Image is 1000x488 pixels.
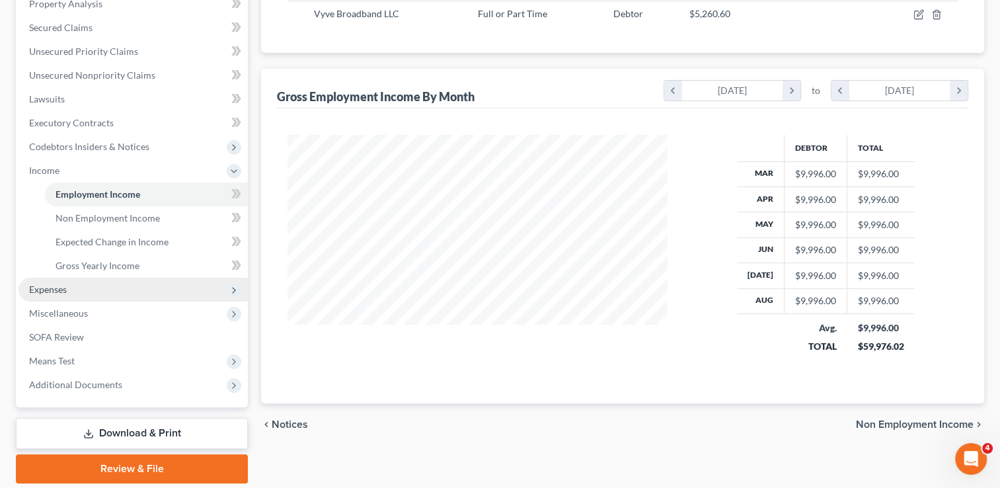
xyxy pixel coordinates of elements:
th: Mar [737,161,785,186]
th: Total [847,135,915,161]
span: to [812,84,820,97]
span: Means Test [29,355,75,366]
span: Vyve Broadband LLC [314,8,399,19]
a: Unsecured Nonpriority Claims [19,63,248,87]
i: chevron_left [261,419,272,430]
button: chevron_left Notices [261,419,308,430]
td: $9,996.00 [847,161,915,186]
span: Expenses [29,284,67,295]
td: $9,996.00 [847,237,915,263]
a: Lawsuits [19,87,248,111]
a: Review & File [16,454,248,483]
div: Avg. [795,321,837,335]
div: $9,996.00 [795,294,836,307]
span: Secured Claims [29,22,93,33]
div: $9,996.00 [795,243,836,257]
i: chevron_left [664,81,682,101]
span: Full or Part Time [478,8,547,19]
span: Non Employment Income [56,212,160,224]
span: SOFA Review [29,331,84,343]
div: [DATE] [849,81,950,101]
i: chevron_right [783,81,800,101]
a: Employment Income [45,183,248,206]
div: TOTAL [795,340,837,353]
th: May [737,212,785,237]
th: Apr [737,186,785,212]
span: Unsecured Priority Claims [29,46,138,57]
span: Codebtors Insiders & Notices [29,141,149,152]
span: Notices [272,419,308,430]
div: $9,996.00 [795,193,836,206]
td: $9,996.00 [847,288,915,313]
div: $9,996.00 [795,167,836,181]
span: $5,260.60 [689,8,730,19]
div: Gross Employment Income By Month [277,89,475,104]
span: Employment Income [56,188,140,200]
a: Expected Change in Income [45,230,248,254]
span: Expected Change in Income [56,236,169,247]
td: $9,996.00 [847,212,915,237]
iframe: Intercom live chat [955,443,987,475]
span: Miscellaneous [29,307,88,319]
div: $9,996.00 [858,321,904,335]
a: Unsecured Priority Claims [19,40,248,63]
div: $59,976.02 [858,340,904,353]
a: SOFA Review [19,325,248,349]
a: Download & Print [16,418,248,449]
span: Non Employment Income [856,419,974,430]
th: Aug [737,288,785,313]
i: chevron_left [831,81,849,101]
i: chevron_right [974,419,984,430]
div: $9,996.00 [795,269,836,282]
span: Gross Yearly Income [56,260,139,271]
td: $9,996.00 [847,186,915,212]
button: Non Employment Income chevron_right [856,419,984,430]
span: Debtor [613,8,642,19]
span: 4 [982,443,993,454]
a: Gross Yearly Income [45,254,248,278]
th: [DATE] [737,263,785,288]
a: Secured Claims [19,16,248,40]
span: Additional Documents [29,379,122,390]
span: Income [29,165,59,176]
th: Jun [737,237,785,263]
span: Unsecured Nonpriority Claims [29,69,155,81]
td: $9,996.00 [847,263,915,288]
div: [DATE] [682,81,783,101]
a: Executory Contracts [19,111,248,135]
span: Executory Contracts [29,117,114,128]
div: $9,996.00 [795,218,836,231]
a: Non Employment Income [45,206,248,230]
th: Debtor [785,135,847,161]
i: chevron_right [950,81,968,101]
span: Lawsuits [29,93,65,104]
